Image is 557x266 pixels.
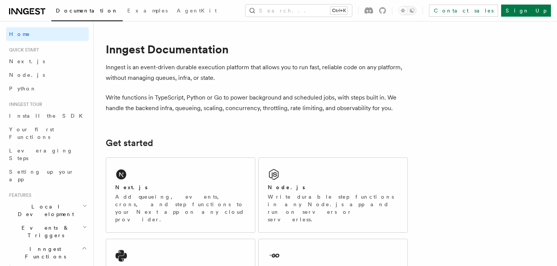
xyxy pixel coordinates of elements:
[6,27,89,41] a: Home
[9,86,37,92] span: Python
[258,157,408,233] a: Node.jsWrite durable step functions in any Node.js app and run on servers or serverless.
[268,184,305,191] h2: Node.js
[429,5,498,17] a: Contact sales
[6,109,89,123] a: Install the SDK
[6,192,31,198] span: Features
[106,92,408,114] p: Write functions in TypeScript, Python or Go to power background and scheduled jobs, with steps bu...
[6,221,89,242] button: Events & Triggers
[6,101,42,107] span: Inngest tour
[268,193,398,223] p: Write durable step functions in any Node.js app and run on servers or serverless.
[6,203,82,218] span: Local Development
[6,200,89,221] button: Local Development
[177,8,217,14] span: AgentKit
[9,126,54,140] span: Your first Functions
[398,6,417,15] button: Toggle dark mode
[106,42,408,56] h1: Inngest Documentation
[172,2,221,20] a: AgentKit
[115,184,148,191] h2: Next.js
[501,5,551,17] a: Sign Up
[6,245,82,260] span: Inngest Functions
[330,7,347,14] kbd: Ctrl+K
[6,224,82,239] span: Events & Triggers
[6,165,89,186] a: Setting up your app
[6,242,89,263] button: Inngest Functions
[6,144,89,165] a: Leveraging Steps
[9,30,30,38] span: Home
[9,148,73,161] span: Leveraging Steps
[9,113,87,119] span: Install the SDK
[51,2,123,21] a: Documentation
[6,82,89,95] a: Python
[6,47,39,53] span: Quick start
[9,169,74,182] span: Setting up your app
[6,68,89,82] a: Node.js
[56,8,118,14] span: Documentation
[245,5,352,17] button: Search...Ctrl+K
[6,123,89,144] a: Your first Functions
[123,2,172,20] a: Examples
[9,58,45,64] span: Next.js
[106,157,255,233] a: Next.jsAdd queueing, events, crons, and step functions to your Next app on any cloud provider.
[9,72,45,78] span: Node.js
[115,193,246,223] p: Add queueing, events, crons, and step functions to your Next app on any cloud provider.
[6,54,89,68] a: Next.js
[106,62,408,83] p: Inngest is an event-driven durable execution platform that allows you to run fast, reliable code ...
[106,138,153,148] a: Get started
[127,8,168,14] span: Examples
